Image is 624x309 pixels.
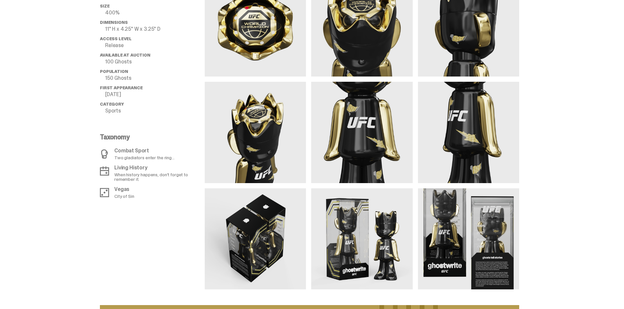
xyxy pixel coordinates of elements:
[114,155,175,160] p: Two gladiators enter the ring...
[114,187,134,192] p: Vegas
[205,188,306,289] img: media gallery image
[114,194,134,198] p: City of Sin
[105,108,205,113] p: Sports
[100,85,142,91] span: First Appearance
[418,188,519,289] img: media gallery image
[418,82,519,183] img: media gallery image
[105,92,205,97] p: [DATE]
[100,36,132,42] span: Access Level
[100,52,150,58] span: Available at Auction
[105,43,205,48] p: Release
[105,10,205,15] p: 400%
[114,148,175,153] p: Combat Sport
[105,26,205,32] p: 11" H x 4.25" W x 3.25" D
[105,59,205,64] p: 100 Ghosts
[100,134,201,140] p: Taxonomy
[105,76,205,81] p: 150 Ghosts
[100,20,127,25] span: Dimensions
[100,101,124,107] span: Category
[100,69,128,74] span: Population
[100,3,109,9] span: Size
[114,172,201,181] p: When history happens, don't forget to remember it.
[114,165,201,170] p: Living History
[311,188,412,289] img: media gallery image
[205,82,306,183] img: media gallery image
[311,82,412,183] img: media gallery image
